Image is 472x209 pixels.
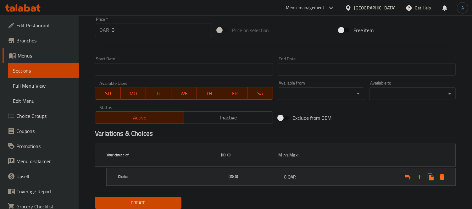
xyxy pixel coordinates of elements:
[95,111,184,124] button: Active
[3,48,79,63] a: Menus
[100,199,176,207] span: Create
[247,87,273,100] button: SA
[16,173,74,180] span: Upsell
[229,174,281,179] h5: (ID: 0)
[199,89,220,98] span: TH
[174,89,194,98] span: WE
[16,127,74,135] span: Coupons
[148,89,169,98] span: TU
[225,89,245,98] span: FR
[95,144,455,166] div: Expand
[250,89,270,98] span: SA
[286,4,325,12] div: Menu-management
[232,26,269,34] span: Price on selection
[107,152,219,158] h5: Your choice of:
[118,174,226,179] h5: Choice
[16,37,74,44] span: Branches
[222,87,247,100] button: FR
[414,171,425,183] button: Add new choice
[353,26,374,34] span: Free item
[18,52,74,59] span: Menus
[3,169,79,184] a: Upsell
[184,111,273,124] button: Inactive
[279,151,286,159] span: Min
[3,154,79,169] a: Menu disclaimer
[112,24,212,36] input: Please enter price
[3,184,79,199] a: Coverage Report
[95,197,181,209] button: Create
[278,87,364,100] div: ​
[197,87,222,100] button: TH
[8,63,79,78] a: Sections
[279,152,333,158] div: ,
[16,22,74,29] span: Edit Restaurant
[186,113,270,122] span: Inactive
[3,33,79,48] a: Branches
[221,152,276,158] h5: (ID: 0)
[369,87,456,100] div: ​
[288,173,296,181] span: QAR
[171,87,197,100] button: WE
[16,157,74,165] span: Menu disclaimer
[98,89,118,98] span: SU
[3,139,79,154] a: Promotions
[123,89,144,98] span: MO
[146,87,171,100] button: TU
[13,97,74,105] span: Edit Menu
[99,26,109,34] p: QAR
[403,171,414,183] button: Add choice group
[3,108,79,124] a: Choice Groups
[425,171,436,183] button: Clone new choice
[16,188,74,195] span: Coverage Report
[16,142,74,150] span: Promotions
[95,129,456,138] h2: Variations & Choices
[13,67,74,74] span: Sections
[98,113,181,122] span: Active
[3,18,79,33] a: Edit Restaurant
[3,124,79,139] a: Coupons
[13,82,74,90] span: Full Menu View
[461,4,464,11] span: A
[95,87,121,100] button: SU
[16,112,74,120] span: Choice Groups
[293,114,332,122] span: Exclude from GEM
[8,78,79,93] a: Full Menu View
[286,151,288,159] span: 1
[297,151,300,159] span: 1
[289,151,297,159] span: Max
[107,168,455,185] div: Expand
[284,173,287,181] span: 0
[354,4,396,11] div: [GEOGRAPHIC_DATA]
[8,93,79,108] a: Edit Menu
[436,171,448,183] button: Delete Choice
[121,87,146,100] button: MO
